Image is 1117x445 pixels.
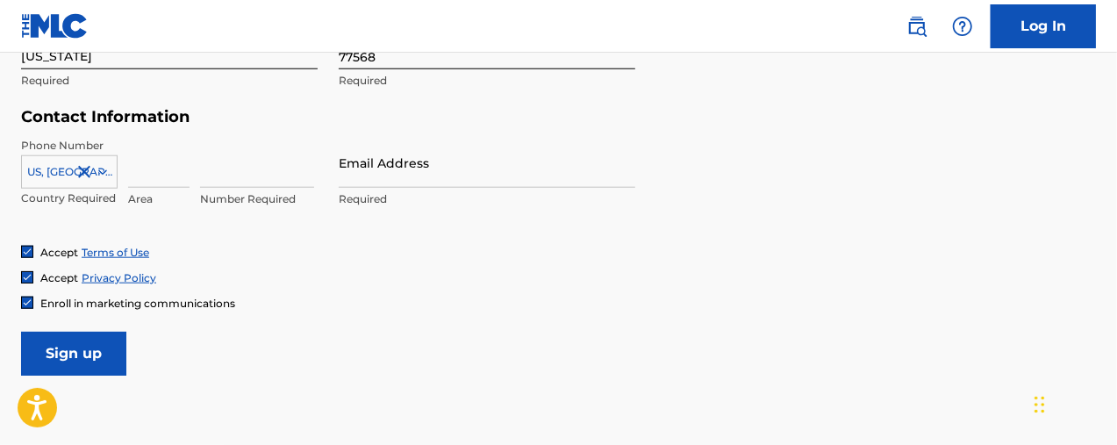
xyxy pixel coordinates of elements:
p: Required [21,73,318,89]
p: Number Required [200,191,314,207]
a: Terms of Use [82,246,149,259]
h5: Contact Information [21,107,635,127]
a: Public Search [899,9,934,44]
p: Country Required [21,190,118,206]
iframe: Chat Widget [1029,361,1117,445]
p: Area [128,191,190,207]
div: Drag [1035,378,1045,431]
div: Help [945,9,980,44]
img: checkbox [22,247,32,257]
a: Privacy Policy [82,271,156,284]
img: checkbox [22,272,32,283]
img: help [952,16,973,37]
img: checkbox [22,298,32,308]
input: Sign up [21,332,126,376]
img: search [906,16,927,37]
span: Accept [40,246,78,259]
p: Required [339,73,635,89]
span: Enroll in marketing communications [40,297,235,310]
a: Log In [991,4,1096,48]
span: Accept [40,271,78,284]
img: MLC Logo [21,13,89,39]
p: Required [339,191,635,207]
